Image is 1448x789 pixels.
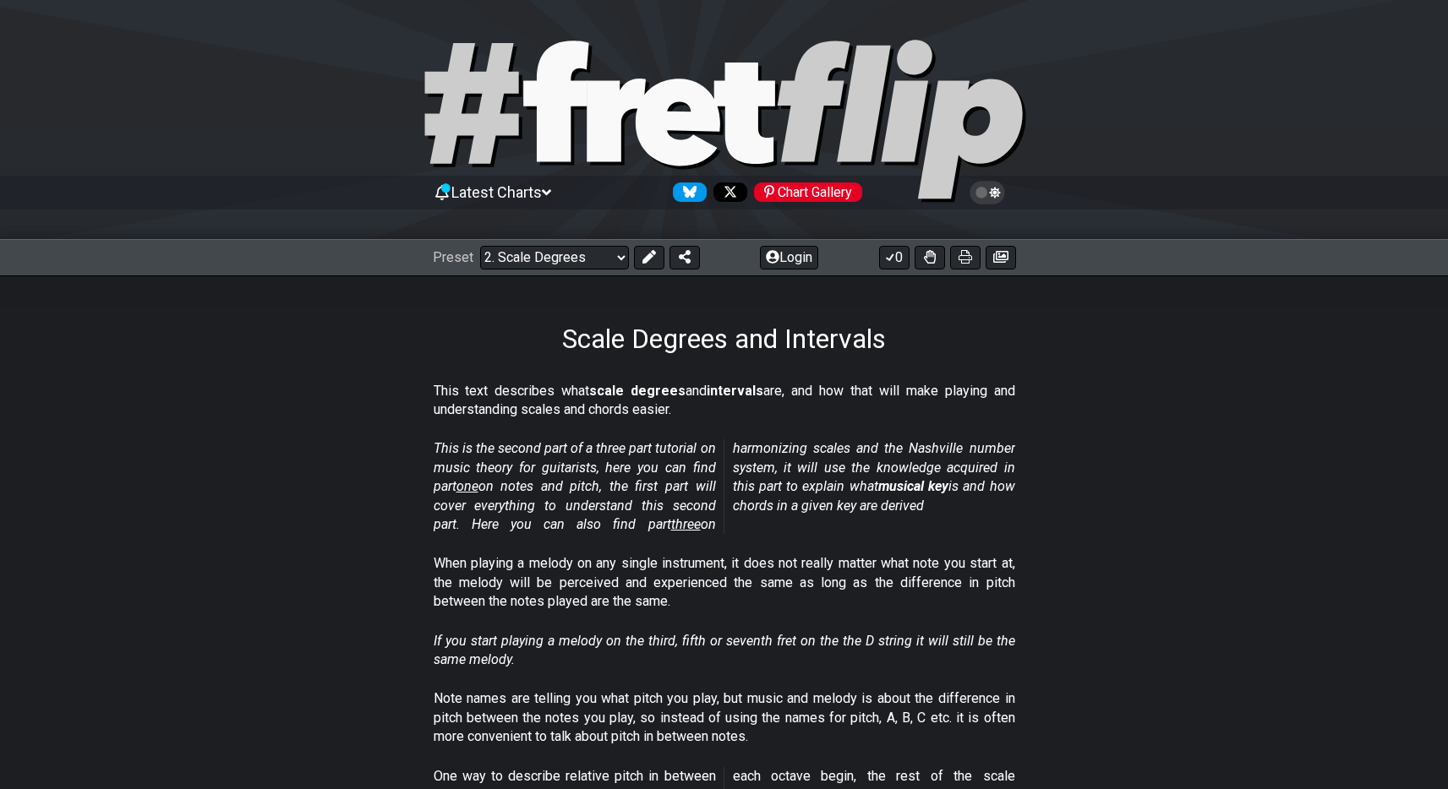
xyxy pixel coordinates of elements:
span: Latest Charts [451,183,542,201]
em: If you start playing a melody on the third, fifth or seventh fret on the the D string it will sti... [434,633,1015,667]
button: 0 [879,246,910,269]
p: This text describes what and are, and how that will make playing and understanding scales and cho... [434,382,1015,420]
a: #fretflip at Pinterest [747,182,862,202]
div: Chart Gallery [754,182,862,202]
span: Toggle light / dark theme [978,185,997,200]
button: Print [950,246,981,269]
span: Preset [433,249,473,265]
button: Login [760,246,818,269]
select: Preset [480,246,629,269]
button: Toggle Dexterity for all fretkits [915,246,945,269]
strong: intervals [707,383,763,399]
p: When playing a melody on any single instrument, it does not really matter what note you start at,... [434,554,1015,611]
h1: Scale Degrees and Intervals [562,323,886,355]
strong: scale degrees [589,383,686,399]
span: one [456,478,478,494]
em: This is the second part of a three part tutorial on music theory for guitarists, here you can fin... [434,440,1015,532]
p: Note names are telling you what pitch you play, but music and melody is about the difference in p... [434,689,1015,746]
strong: musical key [878,478,948,494]
a: Follow #fretflip at X [707,182,747,202]
button: Edit Preset [634,246,664,269]
button: Create image [986,246,1016,269]
span: three [671,516,701,532]
button: Share Preset [669,246,700,269]
a: Follow #fretflip at Bluesky [666,182,707,202]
